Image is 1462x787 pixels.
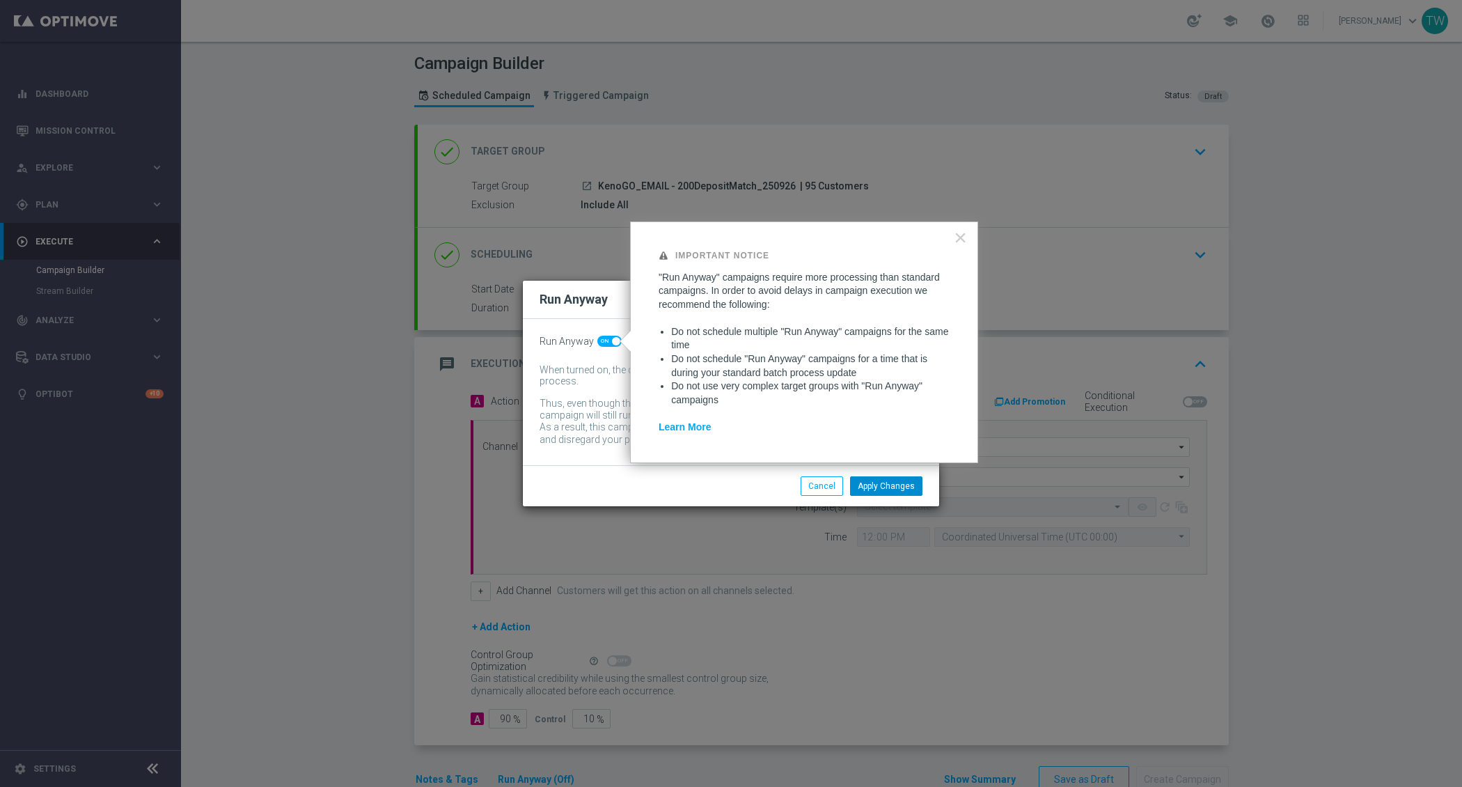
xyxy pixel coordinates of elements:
[671,380,950,407] li: Do not use very complex target groups with "Run Anyway" campaigns
[659,421,711,433] a: Learn More
[540,291,608,308] h2: Run Anyway
[671,325,950,352] li: Do not schedule multiple "Run Anyway" campaigns for the same time
[801,476,843,496] button: Cancel
[540,398,902,421] div: Thus, even though the batch-data process might not be complete by then, the campaign will still r...
[659,271,950,312] p: "Run Anyway" campaigns require more processing than standard campaigns. In order to avoid delays ...
[540,336,594,348] span: Run Anyway
[671,352,950,380] li: Do not schedule "Run Anyway" campaigns for a time that is during your standard batch process update
[540,364,902,388] div: When turned on, the campaign will be executed regardless of your site's batch-data process.
[675,251,769,260] strong: Important Notice
[954,226,967,249] button: Close
[540,421,902,449] div: As a result, this campaign might include customers whose data has been changed and disregard your...
[850,476,922,496] button: Apply Changes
